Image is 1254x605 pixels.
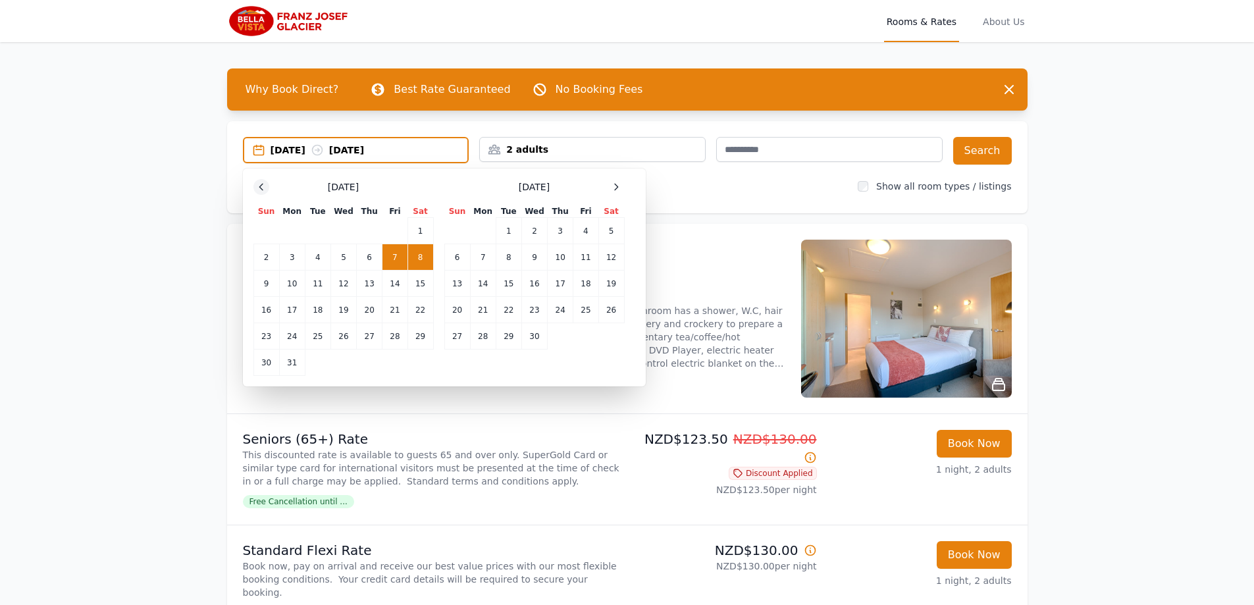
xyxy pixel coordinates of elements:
th: Thu [357,205,382,218]
td: 19 [598,271,624,297]
td: 14 [470,271,496,297]
td: 8 [407,244,433,271]
td: 16 [253,297,279,323]
span: Why Book Direct? [235,76,350,103]
td: 19 [330,297,356,323]
td: 30 [253,350,279,376]
td: 13 [444,271,470,297]
td: 16 [521,271,547,297]
td: 9 [521,244,547,271]
div: 2 adults [480,143,705,156]
td: 13 [357,271,382,297]
th: Sat [407,205,433,218]
span: [DATE] [328,180,359,194]
td: 12 [330,271,356,297]
td: 29 [407,323,433,350]
th: Mon [279,205,305,218]
p: NZD$123.50 per night [633,483,817,496]
td: 10 [548,244,573,271]
td: 7 [382,244,407,271]
td: 4 [305,244,330,271]
td: 15 [407,271,433,297]
td: 20 [444,297,470,323]
th: Sat [598,205,624,218]
td: 3 [279,244,305,271]
span: [DATE] [519,180,550,194]
p: NZD$130.00 [633,541,817,560]
img: Bella Vista Franz Josef Glacier [227,5,354,37]
td: 22 [407,297,433,323]
td: 26 [598,297,624,323]
td: 3 [548,218,573,244]
td: 5 [598,218,624,244]
td: 18 [573,271,598,297]
td: 6 [357,244,382,271]
td: 14 [382,271,407,297]
th: Tue [305,205,330,218]
th: Thu [548,205,573,218]
span: Free Cancellation until ... [243,495,354,508]
th: Wed [330,205,356,218]
td: 10 [279,271,305,297]
span: NZD$130.00 [733,431,817,447]
td: 25 [305,323,330,350]
p: Book now, pay on arrival and receive our best value prices with our most flexible booking conditi... [243,560,622,599]
td: 1 [407,218,433,244]
td: 12 [598,244,624,271]
td: 27 [357,323,382,350]
td: 25 [573,297,598,323]
td: 11 [573,244,598,271]
td: 23 [253,323,279,350]
p: 1 night, 2 adults [827,574,1012,587]
td: 5 [330,244,356,271]
td: 7 [470,244,496,271]
td: 31 [279,350,305,376]
td: 24 [279,323,305,350]
p: No Booking Fees [556,82,643,97]
td: 28 [470,323,496,350]
th: Tue [496,205,521,218]
td: 20 [357,297,382,323]
p: Best Rate Guaranteed [394,82,510,97]
button: Book Now [937,430,1012,458]
td: 6 [444,244,470,271]
td: 17 [548,271,573,297]
td: 22 [496,297,521,323]
td: 8 [496,244,521,271]
label: Show all room types / listings [876,181,1011,192]
th: Fri [382,205,407,218]
td: 9 [253,271,279,297]
td: 21 [470,297,496,323]
td: 2 [521,218,547,244]
td: 29 [496,323,521,350]
th: Sun [444,205,470,218]
td: 26 [330,323,356,350]
td: 30 [521,323,547,350]
td: 17 [279,297,305,323]
th: Sun [253,205,279,218]
td: 18 [305,297,330,323]
td: 21 [382,297,407,323]
th: Wed [521,205,547,218]
p: This discounted rate is available to guests 65 and over only. SuperGold Card or similar type card... [243,448,622,488]
div: [DATE] [DATE] [271,144,468,157]
td: 24 [548,297,573,323]
td: 1 [496,218,521,244]
p: 1 night, 2 adults [827,463,1012,476]
td: 2 [253,244,279,271]
button: Book Now [937,541,1012,569]
th: Fri [573,205,598,218]
th: Mon [470,205,496,218]
span: Discount Applied [729,467,817,480]
p: NZD$123.50 [633,430,817,467]
p: Seniors (65+) Rate [243,430,622,448]
button: Search [953,137,1012,165]
p: NZD$130.00 per night [633,560,817,573]
td: 15 [496,271,521,297]
td: 23 [521,297,547,323]
td: 27 [444,323,470,350]
td: 11 [305,271,330,297]
p: Standard Flexi Rate [243,541,622,560]
td: 28 [382,323,407,350]
td: 4 [573,218,598,244]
